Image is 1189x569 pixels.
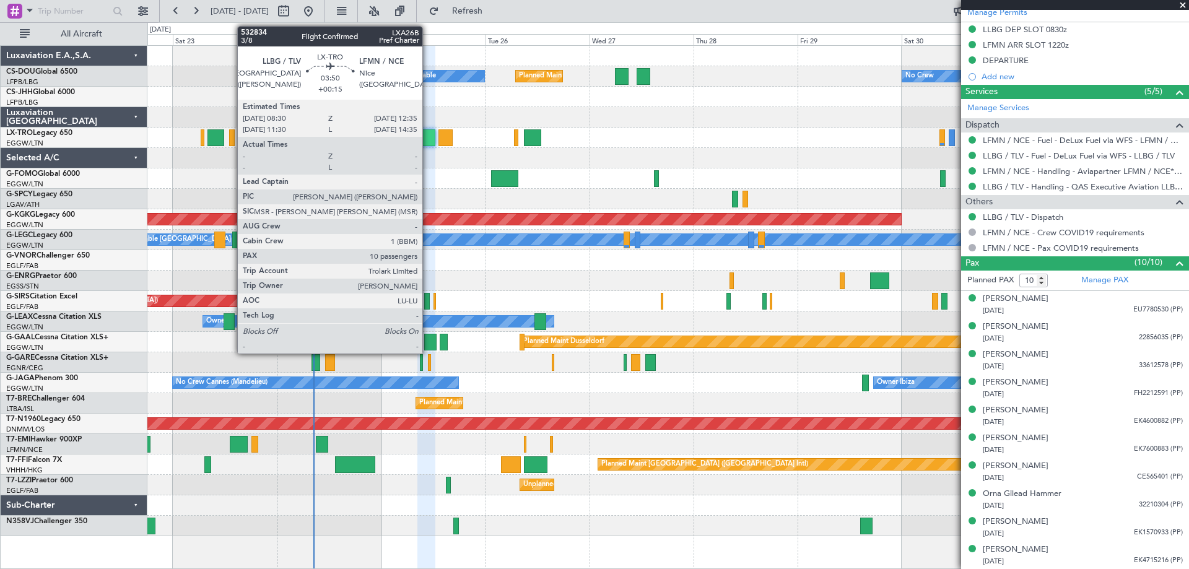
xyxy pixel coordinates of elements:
a: G-ENRGPraetor 600 [6,272,77,280]
div: A/C Unavailable [GEOGRAPHIC_DATA] ([GEOGRAPHIC_DATA]) [107,230,308,249]
span: [DATE] [983,445,1004,454]
a: EGGW/LTN [6,241,43,250]
a: G-VNORChallenger 650 [6,252,90,259]
span: [DATE] [983,501,1004,510]
span: Refresh [442,7,494,15]
div: [PERSON_NAME] [983,432,1048,445]
a: Manage Services [967,102,1029,115]
div: Add new [982,71,1183,82]
span: G-ENRG [6,272,35,280]
a: Manage Permits [967,7,1027,19]
div: [PERSON_NAME] [983,404,1048,417]
div: [PERSON_NAME] [983,321,1048,333]
a: G-GAALCessna Citation XLS+ [6,334,108,341]
a: DNMM/LOS [6,425,45,434]
a: LX-TROLegacy 650 [6,129,72,137]
span: G-JAGA [6,375,35,382]
span: T7-EMI [6,436,30,443]
a: EGGW/LTN [6,343,43,352]
div: Orna Gilead Hammer [983,488,1061,500]
span: N358VJ [6,518,34,525]
span: G-SIRS [6,293,30,300]
span: [DATE] [983,306,1004,315]
a: EGNR/CEG [6,363,43,373]
span: CS-DOU [6,68,35,76]
span: EK4600882 (PP) [1134,416,1183,427]
div: Owner Ibiza [877,373,915,392]
div: LFMN ARR SLOT 1220z [983,40,1069,50]
span: T7-N1960 [6,415,41,423]
span: EK1570933 (PP) [1134,528,1183,538]
a: G-SPCYLegacy 650 [6,191,72,198]
div: Sat 23 [173,34,277,45]
a: T7-EMIHawker 900XP [6,436,82,443]
span: [DATE] [983,389,1004,399]
div: Thu 28 [694,34,798,45]
a: EGGW/LTN [6,323,43,332]
a: G-JAGAPhenom 300 [6,375,78,382]
div: No Crew [905,67,934,85]
a: VHHH/HKG [6,466,43,475]
div: Planned Maint Warsaw ([GEOGRAPHIC_DATA]) [419,394,568,412]
span: (5/5) [1144,85,1162,98]
a: LFMN / NCE - Crew COVID19 requirements [983,227,1144,238]
div: Tue 26 [486,34,590,45]
div: Sun 24 [277,34,381,45]
span: 22856035 (PP) [1139,332,1183,343]
div: [PERSON_NAME] [983,544,1048,556]
span: [DATE] [983,557,1004,566]
span: [DATE] - [DATE] [211,6,269,17]
a: LLBG / TLV - Fuel - DeLux Fuel via WFS - LLBG / TLV [983,150,1175,161]
button: All Aircraft [14,24,134,44]
span: [DATE] [983,529,1004,538]
a: LFMN/NCE [6,445,43,454]
a: EGLF/FAB [6,302,38,311]
div: LLBG DEP SLOT 0830z [983,24,1067,35]
div: [PERSON_NAME] [983,349,1048,361]
a: EGGW/LTN [6,384,43,393]
span: 32210304 (PP) [1139,500,1183,510]
span: (10/10) [1135,256,1162,269]
a: LFMN / NCE - Pax COVID19 requirements [983,243,1139,253]
div: [PERSON_NAME] [983,516,1048,528]
a: LLBG / TLV - Dispatch [983,212,1063,222]
a: Manage PAX [1081,274,1128,287]
div: [DATE] [150,25,171,35]
span: 33612578 (PP) [1139,360,1183,371]
div: Planned Maint [GEOGRAPHIC_DATA] ([GEOGRAPHIC_DATA] Intl) [601,455,808,474]
span: Services [965,85,998,99]
span: G-VNOR [6,252,37,259]
span: EK7600883 (PP) [1134,444,1183,454]
a: CS-JHHGlobal 6000 [6,89,75,96]
div: [PERSON_NAME] [983,460,1048,472]
span: FH2212591 (PP) [1134,388,1183,399]
a: G-SIRSCitation Excel [6,293,77,300]
a: LLBG / TLV - Handling - QAS Executive Aviation LLBG / TLV [983,181,1183,192]
a: LFPB/LBG [6,77,38,87]
div: Mon 25 [381,34,486,45]
div: No Crew Cannes (Mandelieu) [176,373,268,392]
a: LGAV/ATH [6,200,40,209]
span: CE565401 (PP) [1137,472,1183,482]
div: DEPARTURE [983,55,1029,66]
a: CS-DOUGlobal 6500 [6,68,77,76]
span: LX-TRO [6,129,33,137]
a: LFMN / NCE - Handling - Aviapartner LFMN / NCE*****MY HANDLING**** [983,166,1183,176]
a: EGGW/LTN [6,139,43,148]
a: T7-N1960Legacy 650 [6,415,81,423]
a: EGGW/LTN [6,180,43,189]
span: T7-LZZI [6,477,32,484]
span: EU7780530 (PP) [1133,305,1183,315]
a: EGLF/FAB [6,261,38,271]
span: EK4715216 (PP) [1134,555,1183,566]
span: G-GAAL [6,334,35,341]
div: [PERSON_NAME] [983,376,1048,389]
span: T7-BRE [6,395,32,402]
span: CS-JHH [6,89,33,96]
span: G-SPCY [6,191,33,198]
a: G-LEAXCessna Citation XLS [6,313,102,321]
a: T7-BREChallenger 604 [6,395,85,402]
a: T7-LZZIPraetor 600 [6,477,73,484]
a: LTBA/ISL [6,404,34,414]
a: G-LEGCLegacy 600 [6,232,72,239]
